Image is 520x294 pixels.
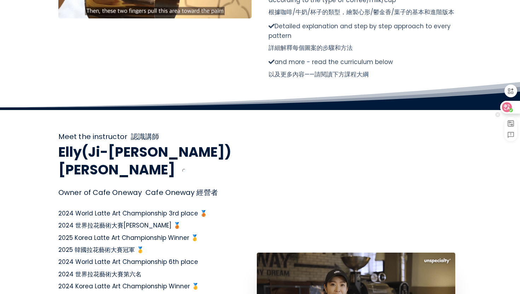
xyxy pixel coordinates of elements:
[268,44,353,52] font: 詳細解釋每個圖案的步驟和方法
[58,143,257,178] h2: Elly(Ji-[PERSON_NAME]) [PERSON_NAME]
[58,221,181,230] font: 2024 世界拉花藝術大賽[PERSON_NAME] 🥉
[145,188,218,197] font: Cafe Oneway 經營者
[268,57,462,82] div: and more - read the curriculum below
[268,22,462,55] div: Detailed explanation and step by step approach to every pattern
[268,70,369,79] font: 以及更多內容——請閱讀下方課程大綱
[58,187,257,198] div: Owner of Cafe Oneway
[58,270,141,278] font: 2024 世界拉花藝術大賽第六名
[268,8,454,16] font: 根據咖啡/牛奶/杯子的類型，繪製心形/鬱金香/葉子的基本和進階版本
[131,132,159,142] font: 認識講師
[58,246,144,254] font: 2025 韓國拉花藝術大賽冠軍 🥇
[58,131,257,142] div: Meet the instructor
